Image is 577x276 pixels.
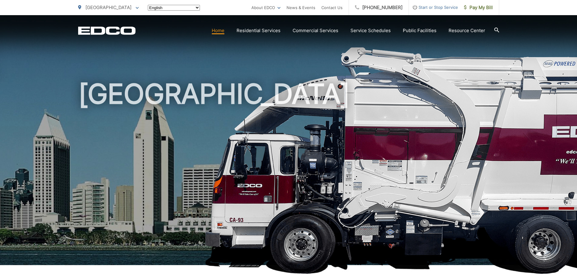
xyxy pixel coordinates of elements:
select: Select a language [148,5,200,11]
a: Commercial Services [293,27,338,34]
a: Residential Services [237,27,280,34]
h1: [GEOGRAPHIC_DATA] [78,79,499,271]
a: Resource Center [449,27,485,34]
a: Home [212,27,224,34]
span: Pay My Bill [464,4,493,11]
a: EDCD logo. Return to the homepage. [78,26,136,35]
a: Contact Us [321,4,343,11]
a: Service Schedules [350,27,391,34]
span: [GEOGRAPHIC_DATA] [85,5,131,10]
a: About EDCO [251,4,280,11]
a: Public Facilities [403,27,436,34]
a: News & Events [287,4,315,11]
